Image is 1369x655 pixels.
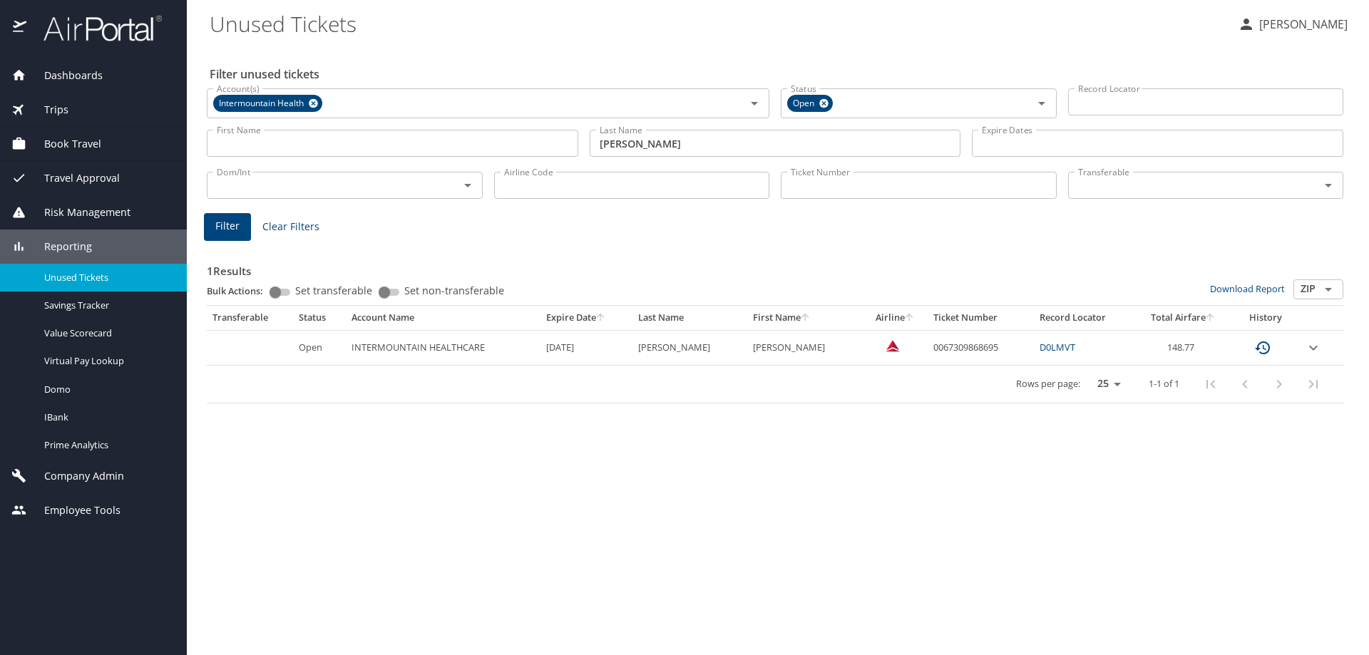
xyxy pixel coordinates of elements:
[886,339,900,353] img: Delta Airlines
[744,93,764,113] button: Open
[747,330,862,365] td: [PERSON_NAME]
[747,306,862,330] th: First Name
[1210,282,1285,295] a: Download Report
[26,136,101,152] span: Book Travel
[632,330,747,365] td: [PERSON_NAME]
[1318,279,1338,299] button: Open
[44,411,170,424] span: IBank
[44,383,170,396] span: Domo
[210,63,1346,86] h2: Filter unused tickets
[346,306,540,330] th: Account Name
[1086,373,1126,395] select: rows per page
[212,311,287,324] div: Transferable
[26,68,103,83] span: Dashboards
[44,354,170,368] span: Virtual Pay Lookup
[863,306,928,330] th: Airline
[596,314,606,323] button: sort
[928,330,1034,365] td: 0067309868695
[1134,330,1233,365] td: 148.77
[207,284,275,297] p: Bulk Actions:
[26,170,120,186] span: Travel Approval
[1305,339,1322,356] button: expand row
[1232,11,1353,37] button: [PERSON_NAME]
[13,14,28,42] img: icon-airportal.png
[215,217,240,235] span: Filter
[213,96,312,111] span: Intermountain Health
[1040,341,1075,354] a: D0LMVT
[1134,306,1233,330] th: Total Airfare
[928,306,1034,330] th: Ticket Number
[213,95,322,112] div: Intermountain Health
[207,254,1343,279] h3: 1 Results
[204,213,251,241] button: Filter
[295,286,372,296] span: Set transferable
[44,271,170,284] span: Unused Tickets
[26,502,121,518] span: Employee Tools
[26,239,92,254] span: Reporting
[26,205,130,220] span: Risk Management
[293,306,346,330] th: Status
[1149,379,1179,388] p: 1-1 of 1
[787,95,833,112] div: Open
[26,468,124,484] span: Company Admin
[26,102,68,118] span: Trips
[210,1,1226,46] h1: Unused Tickets
[458,175,478,195] button: Open
[540,330,632,365] td: [DATE]
[540,306,632,330] th: Expire Date
[1034,306,1134,330] th: Record Locator
[257,214,325,240] button: Clear Filters
[905,314,915,323] button: sort
[632,306,747,330] th: Last Name
[44,438,170,452] span: Prime Analytics
[28,14,162,42] img: airportal-logo.png
[44,299,170,312] span: Savings Tracker
[1016,379,1080,388] p: Rows per page:
[1206,314,1216,323] button: sort
[1233,306,1299,330] th: History
[207,306,1343,403] table: custom pagination table
[1255,16,1348,33] p: [PERSON_NAME]
[404,286,504,296] span: Set non-transferable
[293,330,346,365] td: Open
[346,330,540,365] td: INTERMOUNTAIN HEALTHCARE
[801,314,811,323] button: sort
[262,218,319,236] span: Clear Filters
[44,326,170,340] span: Value Scorecard
[1032,93,1052,113] button: Open
[1318,175,1338,195] button: Open
[787,96,823,111] span: Open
